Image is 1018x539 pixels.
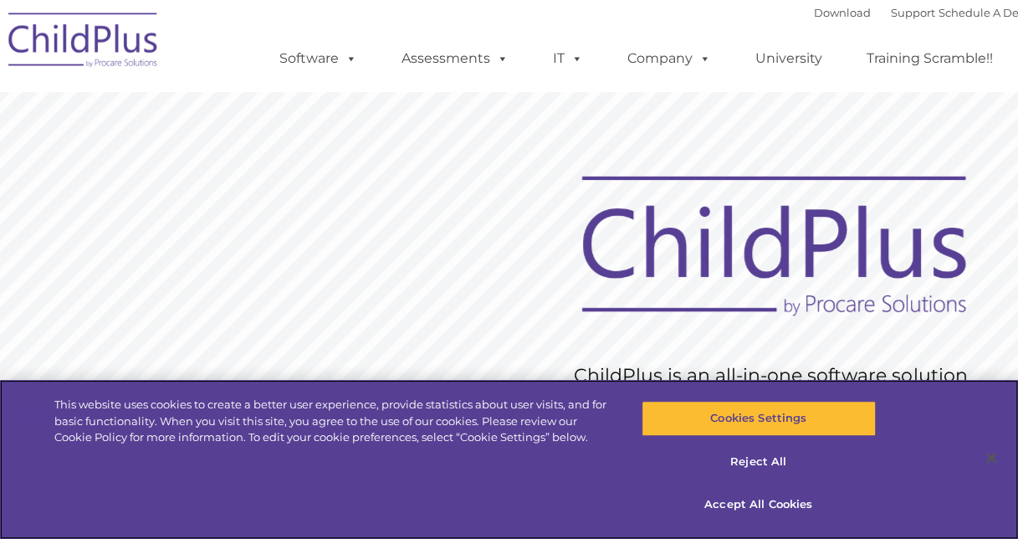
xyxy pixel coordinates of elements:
a: IT [536,42,600,75]
a: Training Scramble!! [850,42,1010,75]
button: Reject All [642,444,876,480]
button: Cookies Settings [642,401,876,436]
button: Close [973,439,1010,476]
rs-layer: ChildPlus is an all-in-one software solution for Head Start, EHS, Migrant, State Pre-K, or other ... [574,363,981,533]
button: Accept All Cookies [642,487,876,522]
a: Company [611,42,728,75]
a: Assessments [385,42,525,75]
a: Software [263,42,374,75]
div: This website uses cookies to create a better user experience, provide statistics about user visit... [54,397,611,446]
a: Download [814,6,871,19]
a: Support [891,6,935,19]
a: University [739,42,839,75]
